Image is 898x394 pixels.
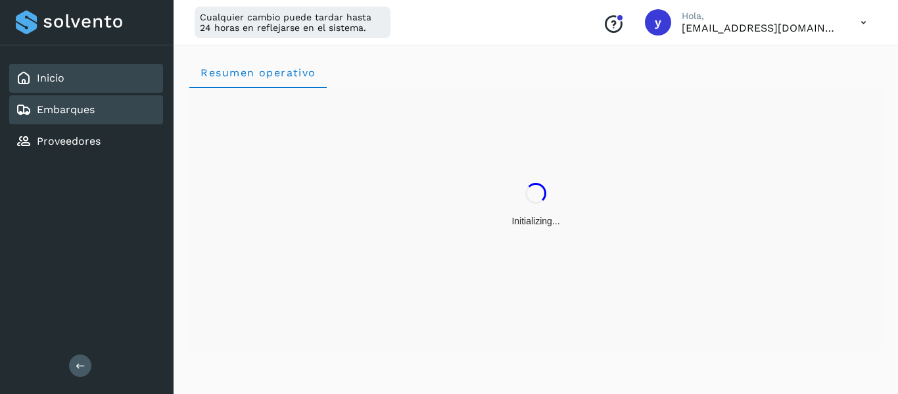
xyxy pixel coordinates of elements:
[9,64,163,93] div: Inicio
[37,72,64,84] a: Inicio
[195,7,390,38] div: Cualquier cambio puede tardar hasta 24 horas en reflejarse en el sistema.
[9,95,163,124] div: Embarques
[9,127,163,156] div: Proveedores
[682,11,839,22] p: Hola,
[200,66,316,79] span: Resumen operativo
[37,103,95,116] a: Embarques
[37,135,101,147] a: Proveedores
[682,22,839,34] p: yortega@niagarawater.com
